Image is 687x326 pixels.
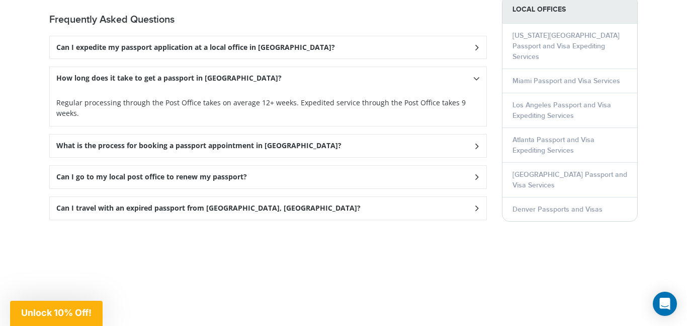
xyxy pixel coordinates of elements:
[49,14,487,26] h2: Frequently Asked Questions
[10,301,103,326] div: Unlock 10% Off!
[21,307,92,318] span: Unlock 10% Off!
[512,77,620,85] a: Miami Passport and Visa Services
[56,43,335,52] h3: Can I expedite my passport application at a local office in [GEOGRAPHIC_DATA]?
[56,173,247,181] h3: Can I go to my local post office to renew my passport?
[512,205,603,214] a: Denver Passports and Visas
[512,31,620,61] a: [US_STATE][GEOGRAPHIC_DATA] Passport and Visa Expediting Services
[512,136,594,155] a: Atlanta Passport and Visa Expediting Services
[56,74,282,83] h3: How long does it take to get a passport in [GEOGRAPHIC_DATA]?
[653,292,677,316] div: Open Intercom Messenger
[56,142,341,150] h3: What is the process for booking a passport appointment in [GEOGRAPHIC_DATA]?
[56,204,361,213] h3: Can I travel with an expired passport from [GEOGRAPHIC_DATA], [GEOGRAPHIC_DATA]?
[512,170,627,189] a: [GEOGRAPHIC_DATA] Passport and Visa Services
[512,101,611,120] a: Los Angeles Passport and Visa Expediting Services
[56,97,480,118] p: Regular processing through the Post Office takes on average 12+ weeks. Expedited service through ...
